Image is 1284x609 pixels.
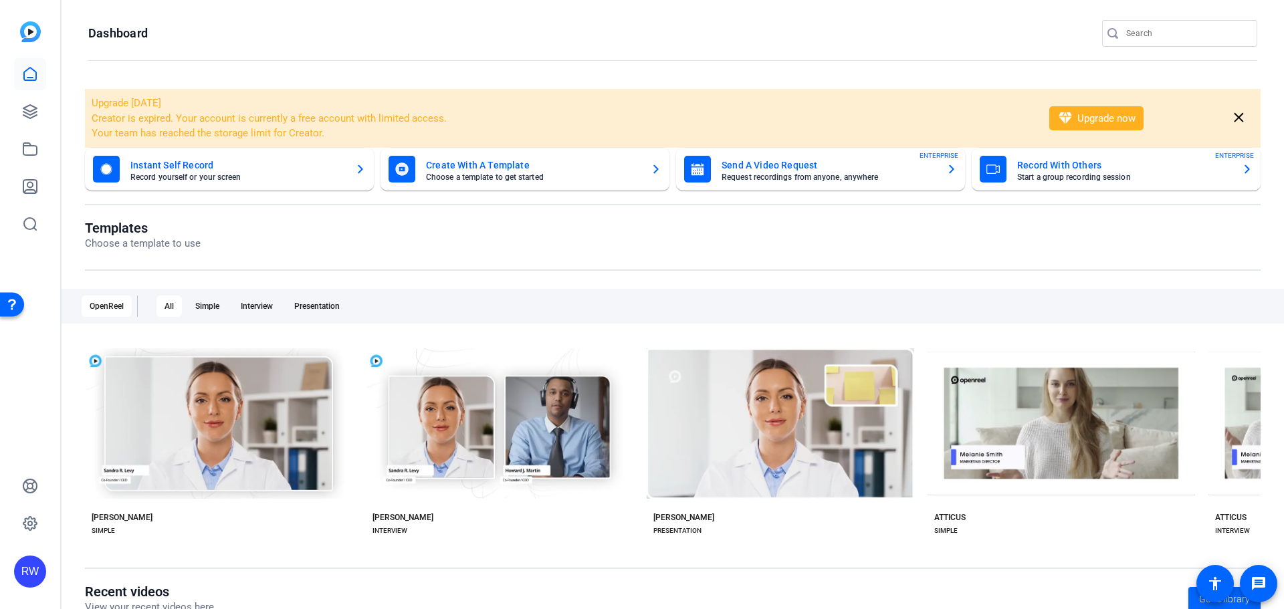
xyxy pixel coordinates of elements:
[130,173,344,181] mat-card-subtitle: Record yourself or your screen
[1017,157,1231,173] mat-card-title: Record With Others
[92,111,1032,126] li: Creator is expired. Your account is currently a free account with limited access.
[934,525,958,536] div: SIMPLE
[1230,110,1247,126] mat-icon: close
[934,512,966,523] div: ATTICUS
[1057,110,1073,126] mat-icon: diamond
[85,584,214,600] h1: Recent videos
[653,512,714,523] div: [PERSON_NAME]
[1207,576,1223,592] mat-icon: accessibility
[156,295,182,317] div: All
[286,295,348,317] div: Presentation
[722,157,936,173] mat-card-title: Send A Video Request
[920,150,958,160] span: ENTERPRISE
[20,21,41,42] img: blue-gradient.svg
[92,512,152,523] div: [PERSON_NAME]
[187,295,227,317] div: Simple
[14,556,46,588] div: RW
[92,97,161,109] span: Upgrade [DATE]
[1049,106,1144,130] button: Upgrade now
[653,525,702,536] div: PRESENTATION
[426,173,640,181] mat-card-subtitle: Choose a template to get started
[1017,173,1231,181] mat-card-subtitle: Start a group recording session
[92,126,1032,141] li: Your team has reached the storage limit for Creator.
[92,525,115,536] div: SIMPLE
[1126,25,1247,41] input: Search
[722,173,936,181] mat-card-subtitle: Request recordings from anyone, anywhere
[85,148,374,191] button: Instant Self RecordRecord yourself or your screen
[426,157,640,173] mat-card-title: Create With A Template
[1215,512,1247,523] div: ATTICUS
[130,157,344,173] mat-card-title: Instant Self Record
[82,295,132,317] div: OpenReel
[1251,576,1267,592] mat-icon: message
[372,512,433,523] div: [PERSON_NAME]
[88,25,148,41] h1: Dashboard
[381,148,669,191] button: Create With A TemplateChoose a template to get started
[1215,525,1250,536] div: INTERVIEW
[972,148,1261,191] button: Record With OthersStart a group recording sessionENTERPRISE
[676,148,965,191] button: Send A Video RequestRequest recordings from anyone, anywhereENTERPRISE
[85,236,201,251] p: Choose a template to use
[85,220,201,236] h1: Templates
[372,525,407,536] div: INTERVIEW
[233,295,281,317] div: Interview
[1215,150,1254,160] span: ENTERPRISE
